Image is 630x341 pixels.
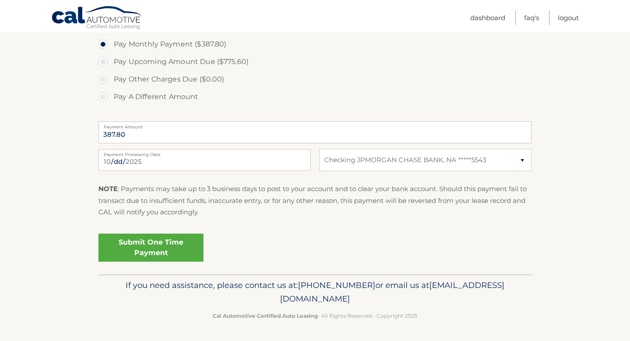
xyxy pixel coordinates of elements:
[98,183,532,218] p: : Payments may take up to 3 business days to post to your account and to clear your bank account....
[98,53,532,71] label: Pay Upcoming Amount Due ($775.60)
[98,121,532,128] label: Payment Amount
[98,36,532,53] label: Pay Monthly Payment ($387.80)
[51,6,143,31] a: Cal Automotive
[558,11,579,25] a: Logout
[98,149,311,171] input: Payment Date
[524,11,539,25] a: FAQ's
[98,88,532,106] label: Pay A Different Amount
[298,280,375,290] span: [PHONE_NUMBER]
[213,313,318,319] strong: Cal Automotive Certified Auto Leasing
[98,185,118,193] strong: NOTE
[98,234,203,262] a: Submit One Time Payment
[104,311,526,320] p: - All Rights Reserved - Copyright 2025
[98,71,532,88] label: Pay Other Charges Due ($0.00)
[98,121,532,143] input: Payment Amount
[104,278,526,306] p: If you need assistance, please contact us at: or email us at
[470,11,505,25] a: Dashboard
[98,149,311,156] label: Payment Processing Date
